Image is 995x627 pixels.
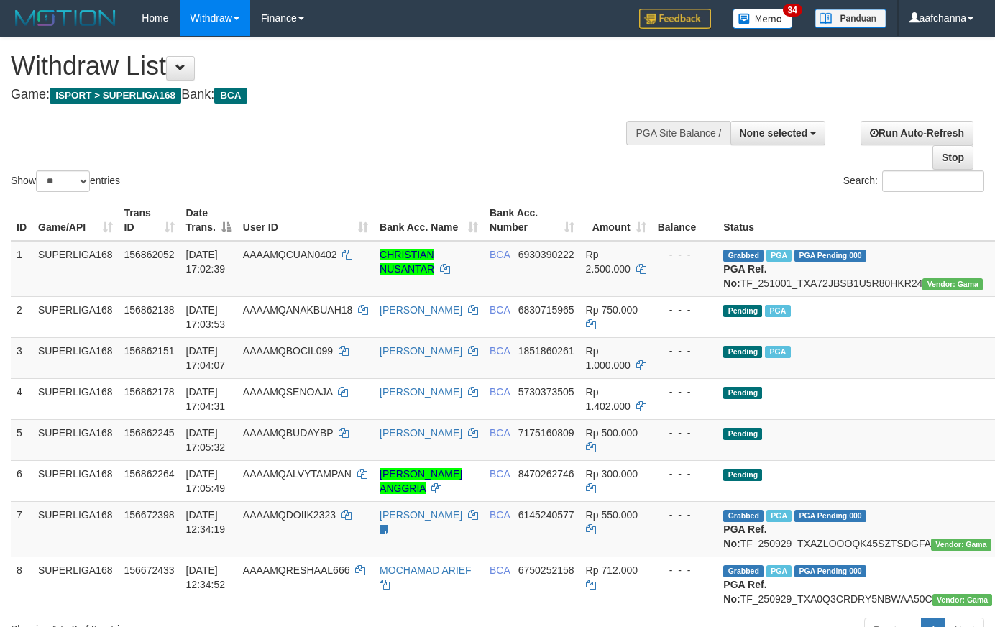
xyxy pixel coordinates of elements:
[518,249,574,260] span: Copy 6930390222 to clipboard
[11,296,32,337] td: 2
[586,249,631,275] span: Rp 2.500.000
[124,304,175,316] span: 156862138
[124,564,175,576] span: 156672433
[518,386,574,398] span: Copy 5730373505 to clipboard
[766,250,792,262] span: Marked by aafchhiseyha
[815,9,886,28] img: panduan.png
[922,278,983,290] span: Vendor URL: https://trx31.1velocity.biz
[243,564,350,576] span: AAAAMQRESHAAL666
[723,346,762,358] span: Pending
[490,386,510,398] span: BCA
[586,564,638,576] span: Rp 712.000
[119,200,180,241] th: Trans ID: activate to sort column ascending
[186,564,226,590] span: [DATE] 12:34:52
[723,510,764,522] span: Grabbed
[658,247,712,262] div: - - -
[11,460,32,501] td: 6
[124,468,175,480] span: 156862264
[186,304,226,330] span: [DATE] 17:03:53
[723,428,762,440] span: Pending
[11,88,649,102] h4: Game: Bank:
[11,170,120,192] label: Show entries
[380,427,462,439] a: [PERSON_NAME]
[723,305,762,317] span: Pending
[490,468,510,480] span: BCA
[723,579,766,605] b: PGA Ref. No:
[723,565,764,577] span: Grabbed
[380,468,462,494] a: [PERSON_NAME] ANGGRIA
[861,121,973,145] a: Run Auto-Refresh
[931,539,991,551] span: Vendor URL: https://trx31.1velocity.biz
[730,121,826,145] button: None selected
[490,509,510,521] span: BCA
[766,510,792,522] span: Marked by aafsoycanthlai
[586,509,638,521] span: Rp 550.000
[380,386,462,398] a: [PERSON_NAME]
[32,378,119,419] td: SUPERLIGA168
[652,200,718,241] th: Balance
[658,508,712,522] div: - - -
[374,200,484,241] th: Bank Acc. Name: activate to sort column ascending
[490,427,510,439] span: BCA
[124,345,175,357] span: 156862151
[124,386,175,398] span: 156862178
[658,303,712,317] div: - - -
[766,565,792,577] span: Marked by aafsoycanthlai
[11,200,32,241] th: ID
[723,523,766,549] b: PGA Ref. No:
[243,509,336,521] span: AAAAMQDOIIK2323
[11,7,120,29] img: MOTION_logo.png
[490,345,510,357] span: BCA
[586,386,631,412] span: Rp 1.402.000
[124,427,175,439] span: 156862245
[32,419,119,460] td: SUPERLIGA168
[243,468,352,480] span: AAAAMQALVYTAMPAN
[740,127,808,139] span: None selected
[186,468,226,494] span: [DATE] 17:05:49
[186,509,226,535] span: [DATE] 12:34:19
[723,387,762,399] span: Pending
[11,501,32,557] td: 7
[32,241,119,297] td: SUPERLIGA168
[580,200,652,241] th: Amount: activate to sort column ascending
[518,468,574,480] span: Copy 8470262746 to clipboard
[765,346,790,358] span: Marked by aafsoycanthlai
[484,200,580,241] th: Bank Acc. Number: activate to sort column ascending
[658,467,712,481] div: - - -
[765,305,790,317] span: Marked by aafsoycanthlai
[380,509,462,521] a: [PERSON_NAME]
[658,563,712,577] div: - - -
[32,460,119,501] td: SUPERLIGA168
[186,386,226,412] span: [DATE] 17:04:31
[186,249,226,275] span: [DATE] 17:02:39
[843,170,984,192] label: Search:
[32,200,119,241] th: Game/API: activate to sort column ascending
[882,170,984,192] input: Search:
[32,501,119,557] td: SUPERLIGA168
[658,344,712,358] div: - - -
[186,427,226,453] span: [DATE] 17:05:32
[518,345,574,357] span: Copy 1851860261 to clipboard
[490,249,510,260] span: BCA
[518,509,574,521] span: Copy 6145240577 to clipboard
[380,304,462,316] a: [PERSON_NAME]
[11,419,32,460] td: 5
[243,304,353,316] span: AAAAMQANAKBUAH18
[32,557,119,612] td: SUPERLIGA168
[11,378,32,419] td: 4
[11,557,32,612] td: 8
[380,564,472,576] a: MOCHAMAD ARIEF
[932,594,993,606] span: Vendor URL: https://trx31.1velocity.biz
[11,52,649,81] h1: Withdraw List
[36,170,90,192] select: Showentries
[490,304,510,316] span: BCA
[380,345,462,357] a: [PERSON_NAME]
[32,296,119,337] td: SUPERLIGA168
[626,121,730,145] div: PGA Site Balance /
[124,509,175,521] span: 156672398
[186,345,226,371] span: [DATE] 17:04:07
[124,249,175,260] span: 156862052
[490,564,510,576] span: BCA
[243,386,332,398] span: AAAAMQSENOAJA
[723,250,764,262] span: Grabbed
